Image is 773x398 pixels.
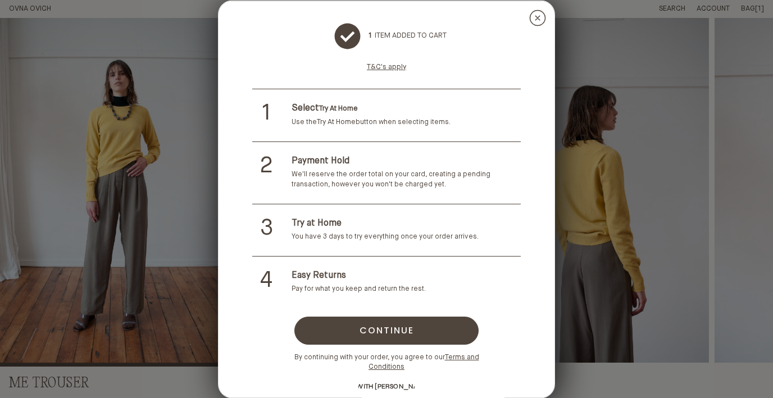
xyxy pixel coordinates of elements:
[292,270,426,283] div: Easy Returns
[367,63,406,70] a: T&C's apply
[260,155,273,176] div: 2
[292,284,426,294] div: Pay for what you keep and return the rest.
[294,317,479,345] button: Continue
[369,31,372,40] span: 1
[317,118,356,125] span: Try At Home
[375,31,447,40] span: item added to cart
[261,103,271,123] div: 1
[369,354,479,370] a: Terms and Conditions
[292,103,451,117] div: Select
[260,270,272,290] div: 4
[292,155,521,169] div: Payment Hold
[260,218,273,238] div: 3
[286,353,487,372] div: By continuing with your order, you agree to our
[292,117,451,127] div: Use the button when selecting items.
[292,218,479,231] div: Try at Home
[343,382,430,390] text: TRY WITH [PERSON_NAME]
[319,105,358,112] span: Try At Home
[292,231,479,241] div: You have 3 days to try everything once your order arrives.
[292,169,521,189] div: We'll reserve the order total on your card, creating a pending transaction, however you won't be ...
